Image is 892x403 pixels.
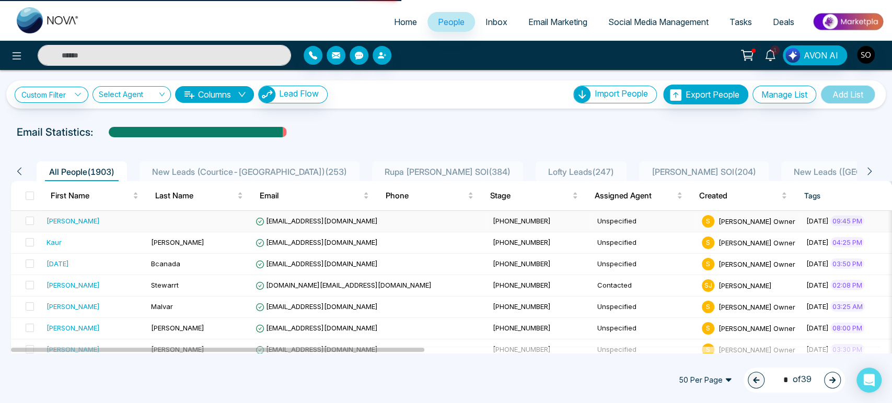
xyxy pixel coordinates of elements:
[256,217,378,225] span: [EMAIL_ADDRESS][DOMAIN_NAME]
[830,237,864,247] span: 04:25 PM
[719,259,795,268] span: [PERSON_NAME] Owner
[586,181,691,210] th: Assigned Agent
[719,302,795,311] span: [PERSON_NAME] Owner
[785,48,800,63] img: Lead Flow
[493,238,551,246] span: [PHONE_NUMBER]
[384,12,427,32] a: Home
[394,17,417,27] span: Home
[830,323,864,333] span: 08:00 PM
[856,368,882,393] div: Open Intercom Messenger
[259,86,275,103] img: Lead Flow
[51,189,131,202] span: First Name
[593,254,698,275] td: Unspecified
[702,343,714,356] span: S
[256,324,378,332] span: [EMAIL_ADDRESS][DOMAIN_NAME]
[151,238,204,246] span: [PERSON_NAME]
[773,17,794,27] span: Deals
[806,324,829,332] span: [DATE]
[806,238,829,246] span: [DATE]
[493,345,551,353] span: [PHONE_NUMBER]
[777,373,812,387] span: of 39
[386,189,466,202] span: Phone
[151,324,204,332] span: [PERSON_NAME]
[256,259,378,268] span: [EMAIL_ADDRESS][DOMAIN_NAME]
[42,181,147,210] th: First Name
[380,167,515,177] span: Rupa [PERSON_NAME] SOI ( 384 )
[699,189,779,202] span: Created
[702,236,714,249] span: S
[702,322,714,335] span: S
[647,167,760,177] span: [PERSON_NAME] SOI ( 204 )
[806,259,829,268] span: [DATE]
[719,324,795,332] span: [PERSON_NAME] Owner
[256,302,378,311] span: [EMAIL_ADDRESS][DOMAIN_NAME]
[482,181,586,210] th: Stage
[47,344,100,354] div: [PERSON_NAME]
[45,167,119,177] span: All People ( 1903 )
[151,345,204,353] span: [PERSON_NAME]
[47,323,100,333] div: [PERSON_NAME]
[15,87,88,103] a: Custom Filter
[17,7,79,33] img: Nova CRM Logo
[719,12,762,32] a: Tasks
[493,217,551,225] span: [PHONE_NUMBER]
[806,302,829,311] span: [DATE]
[17,124,93,140] p: Email Statistics:
[47,237,62,247] div: Kaur
[806,217,829,225] span: [DATE]
[804,49,838,62] span: AVON AI
[857,46,875,64] img: User Avatar
[438,17,465,27] span: People
[686,89,739,100] span: Export People
[595,88,648,99] span: Import People
[702,301,714,313] span: S
[719,345,795,353] span: [PERSON_NAME] Owner
[493,302,551,311] span: [PHONE_NUMBER]
[251,181,377,210] th: Email
[719,281,772,289] span: [PERSON_NAME]
[544,167,618,177] span: Lofty Leads ( 247 )
[830,301,865,312] span: 03:25 AM
[593,211,698,232] td: Unspecified
[593,318,698,339] td: Unspecified
[593,297,698,318] td: Unspecified
[719,238,795,246] span: [PERSON_NAME] Owner
[256,345,378,353] span: [EMAIL_ADDRESS][DOMAIN_NAME]
[702,279,714,292] span: S J
[806,281,829,289] span: [DATE]
[493,324,551,332] span: [PHONE_NUMBER]
[528,17,587,27] span: Email Marketing
[702,215,714,228] span: S
[485,17,507,27] span: Inbox
[47,301,100,312] div: [PERSON_NAME]
[490,189,570,202] span: Stage
[238,90,246,99] span: down
[595,189,675,202] span: Assigned Agent
[254,86,328,103] a: Lead FlowLead Flow
[518,12,598,32] a: Email Marketing
[260,189,361,202] span: Email
[810,10,886,33] img: Market-place.gif
[663,85,748,104] button: Export People
[175,86,254,103] button: Columnsdown
[377,181,482,210] th: Phone
[830,280,864,290] span: 02:08 PM
[770,45,780,55] span: 1
[830,258,864,269] span: 03:50 PM
[256,281,432,289] span: [DOMAIN_NAME][EMAIL_ADDRESS][DOMAIN_NAME]
[783,45,847,65] button: AVON AI
[702,258,714,270] span: S
[806,345,829,353] span: [DATE]
[493,259,551,268] span: [PHONE_NUMBER]
[151,302,173,311] span: Malvar
[758,45,783,64] a: 1
[155,189,235,202] span: Last Name
[475,12,518,32] a: Inbox
[151,281,179,289] span: Stewarrt
[427,12,475,32] a: People
[593,339,698,361] td: Unspecified
[256,238,378,246] span: [EMAIL_ADDRESS][DOMAIN_NAME]
[148,167,351,177] span: New Leads (Courtice-[GEOGRAPHIC_DATA]) ( 253 )
[830,344,864,354] span: 03:30 PM
[691,181,795,210] th: Created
